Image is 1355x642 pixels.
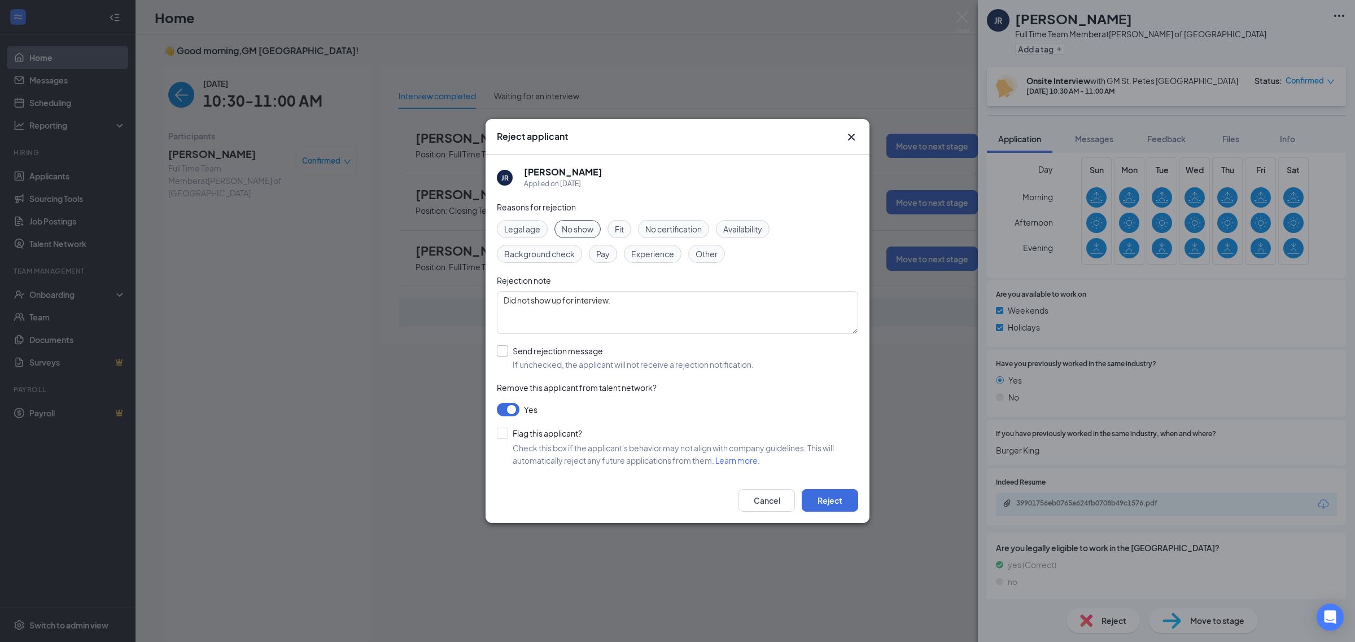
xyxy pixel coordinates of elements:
[524,178,602,190] div: Applied on [DATE]
[504,223,540,235] span: Legal age
[524,166,602,178] h5: [PERSON_NAME]
[615,223,624,235] span: Fit
[1317,604,1344,631] div: Open Intercom Messenger
[513,443,834,465] span: Check this box if the applicant's behavior may not align with company guidelines. This will autom...
[738,489,795,512] button: Cancel
[497,130,568,143] h3: Reject applicant
[645,223,702,235] span: No certification
[845,130,858,144] button: Close
[497,382,657,393] span: Remove this applicant from talent network?
[497,202,576,212] span: Reasons for rejection
[715,455,760,465] a: Learn more.
[497,291,858,334] textarea: Did not show up for interview.
[631,248,674,260] span: Experience
[723,223,762,235] span: Availability
[696,248,718,260] span: Other
[562,223,593,235] span: No show
[596,248,610,260] span: Pay
[504,248,575,260] span: Background check
[497,275,551,285] span: Rejection note
[802,489,858,512] button: Reject
[845,130,858,144] svg: Cross
[501,173,509,183] div: JR
[524,403,537,416] span: Yes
